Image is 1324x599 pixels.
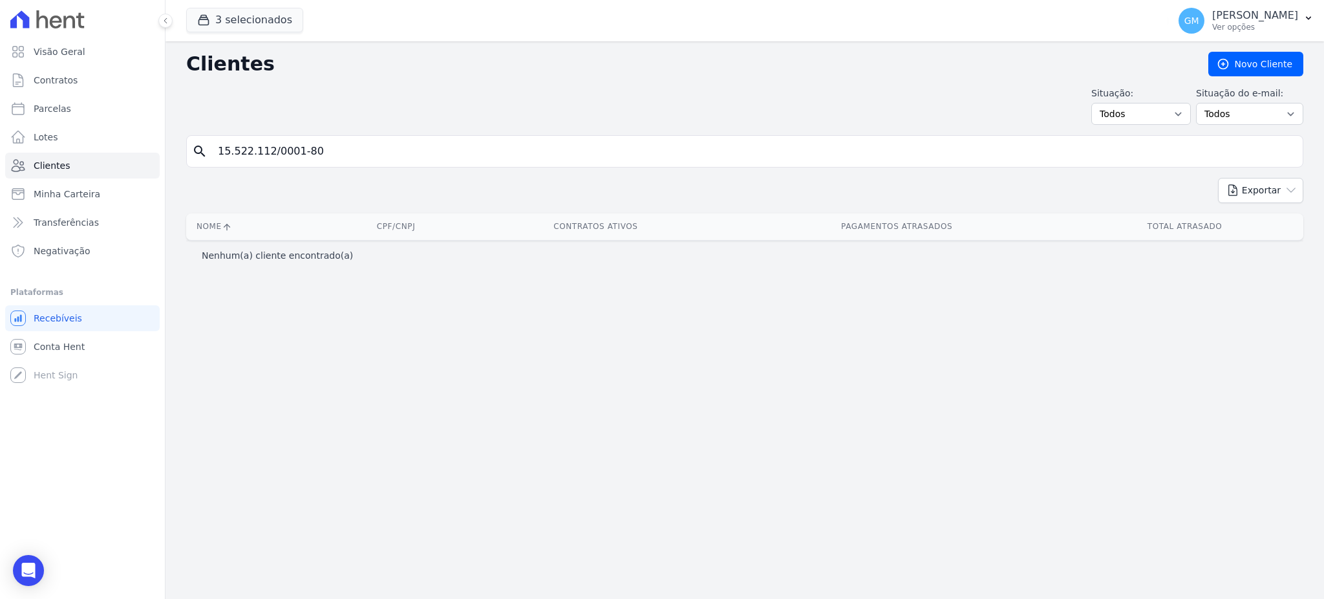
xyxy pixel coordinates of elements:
span: Visão Geral [34,45,85,58]
a: Clientes [5,153,160,179]
span: Contratos [34,74,78,87]
th: Pagamentos Atrasados [727,213,1066,240]
a: Recebíveis [5,305,160,331]
th: CPF/CNPJ [328,213,464,240]
a: Lotes [5,124,160,150]
span: Parcelas [34,102,71,115]
a: Novo Cliente [1208,52,1303,76]
button: GM [PERSON_NAME] Ver opções [1168,3,1324,39]
span: Lotes [34,131,58,144]
a: Transferências [5,210,160,235]
span: GM [1184,16,1199,25]
a: Contratos [5,67,160,93]
a: Parcelas [5,96,160,122]
label: Situação: [1091,87,1191,100]
i: search [192,144,208,159]
a: Conta Hent [5,334,160,360]
a: Minha Carteira [5,181,160,207]
label: Situação do e-mail: [1196,87,1303,100]
button: 3 selecionados [186,8,303,32]
span: Minha Carteira [34,188,100,201]
p: Ver opções [1212,22,1298,32]
th: Total Atrasado [1066,213,1303,240]
span: Clientes [34,159,70,172]
th: Nome [186,213,328,240]
input: Buscar por nome, CPF ou e-mail [210,138,1297,164]
div: Open Intercom Messenger [13,555,44,586]
span: Recebíveis [34,312,82,325]
span: Conta Hent [34,340,85,353]
span: Negativação [34,245,91,257]
p: [PERSON_NAME] [1212,9,1298,22]
p: Nenhum(a) cliente encontrado(a) [202,249,353,262]
th: Contratos Ativos [464,213,727,240]
h2: Clientes [186,52,1188,76]
a: Negativação [5,238,160,264]
div: Plataformas [10,285,155,300]
button: Exportar [1218,178,1303,203]
a: Visão Geral [5,39,160,65]
span: Transferências [34,216,99,229]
